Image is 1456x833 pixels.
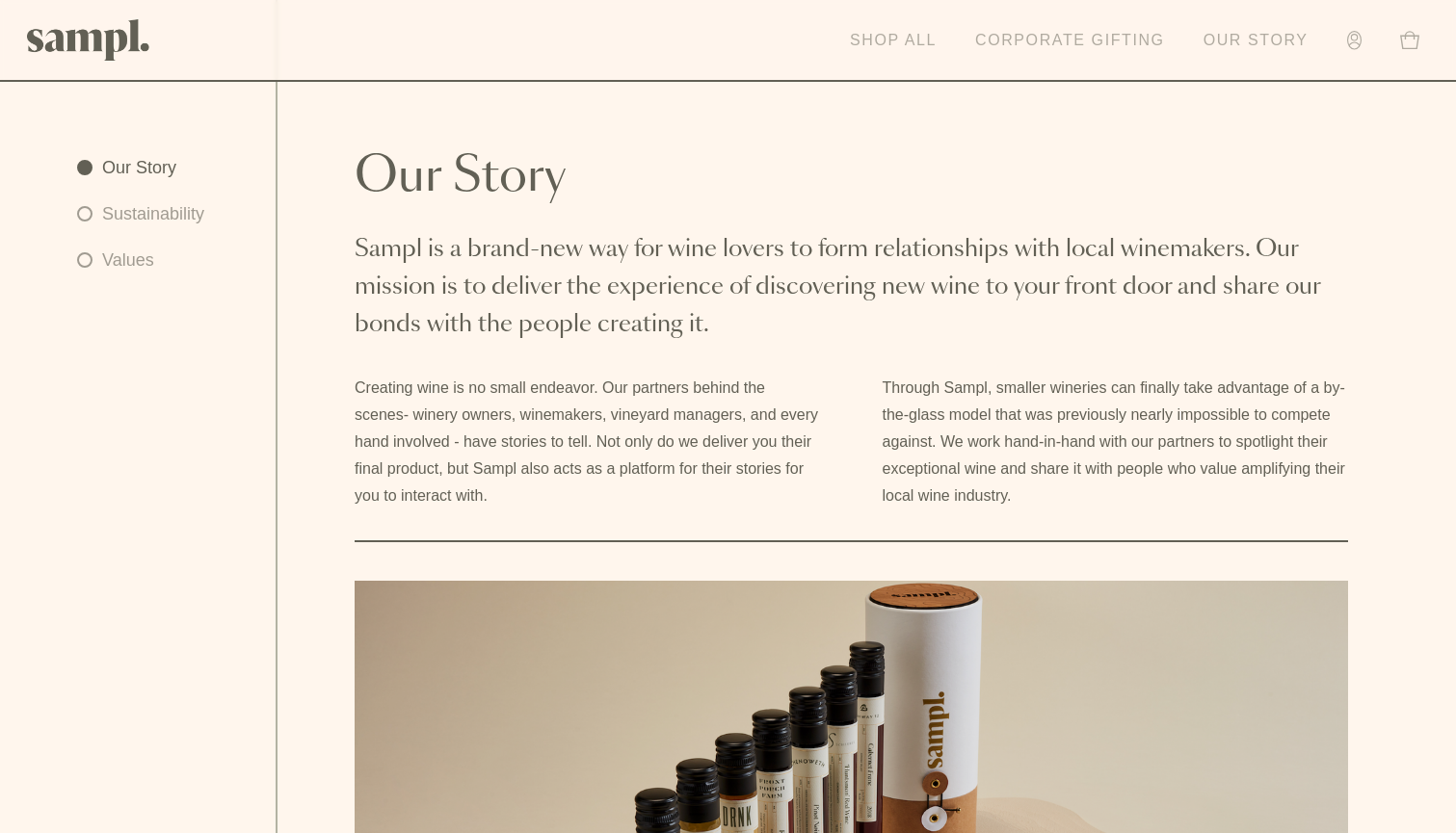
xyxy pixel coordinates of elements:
p: Creating wine is no small endeavor. Our partners behind the scenes- winery owners, winemakers, vi... [355,375,821,509]
p: Through Sampl, smaller wineries can finally take advantage of a by-the-glass model that was previ... [883,375,1349,509]
a: Corporate Gifting [966,19,1175,62]
p: Sampl is a brand-new way for wine lovers to form relationships with local winemakers. Our mission... [355,231,1348,344]
a: Shop All [840,19,946,62]
a: Our Story [77,154,204,181]
a: Our Story [1194,19,1318,62]
a: Sustainability [77,200,204,227]
h2: Our Story [355,154,1348,200]
img: Sampl logo [27,19,150,61]
a: Values [77,247,204,273]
